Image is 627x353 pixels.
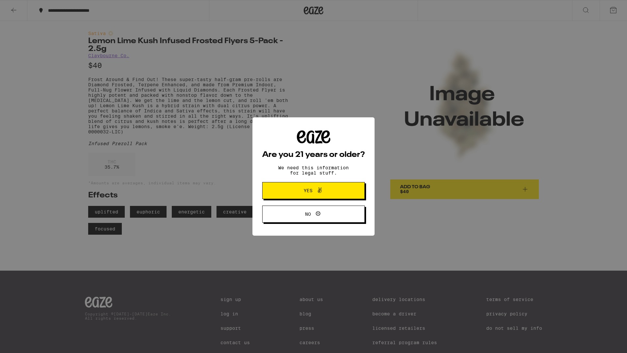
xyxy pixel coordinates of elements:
span: No [305,212,311,216]
span: Yes [304,188,313,193]
h2: Are you 21 years or older? [262,151,365,159]
button: Yes [262,182,365,199]
button: No [262,206,365,223]
p: We need this information for legal stuff. [273,165,354,176]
